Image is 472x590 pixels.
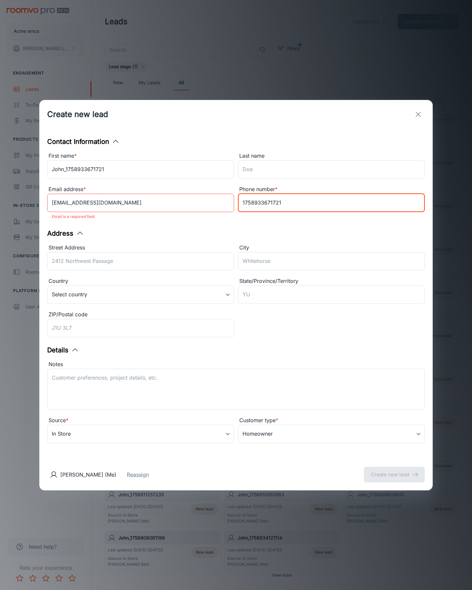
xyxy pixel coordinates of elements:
div: City [238,244,425,252]
div: Street Address [47,244,234,252]
div: In Store [47,425,234,443]
div: State/Province/Territory [238,277,425,285]
button: Address [47,228,84,238]
p: [PERSON_NAME] (Me) [60,471,116,479]
div: ZIP/Postal code [47,310,234,319]
div: Source [47,416,234,425]
div: Phone number [238,185,425,194]
input: 2412 Northwest Passage [47,252,234,270]
div: First name [47,152,234,160]
input: John [47,160,234,179]
button: Details [47,345,79,355]
div: Email address [47,185,234,194]
button: Reassign [127,471,149,479]
h1: Create new lead [47,108,108,120]
input: J1U 3L7 [47,319,234,337]
div: Select country [47,285,234,304]
input: +1 439-123-4567 [238,194,425,212]
input: Doe [238,160,425,179]
div: Notes [47,360,425,369]
input: YU [238,285,425,304]
input: myname@example.com [47,194,234,212]
div: Homeowner [238,425,425,443]
p: Email is a required field [52,213,229,221]
div: Country [47,277,234,285]
div: Customer type [238,416,425,425]
div: Last name [238,152,425,160]
input: Whitehorse [238,252,425,270]
button: exit [412,108,425,121]
button: Contact Information [47,137,120,147]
